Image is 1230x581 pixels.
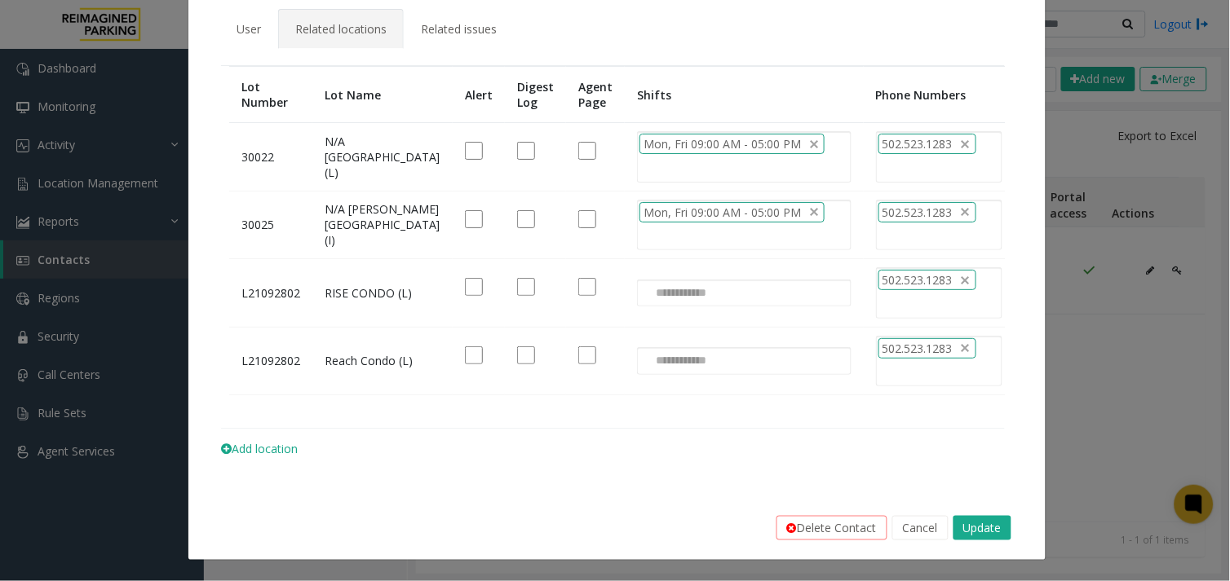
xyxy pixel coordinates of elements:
th: Alert [453,67,505,123]
span: delete [959,271,972,288]
span: 502.523.1283 [883,204,953,221]
span: delete [959,135,972,152]
span: 502.523.1283 [883,135,953,152]
span: delete [807,135,821,152]
th: Digest Log [505,67,566,123]
span: Mon, Fri 09:00 AM - 05:00 PM [644,135,801,152]
td: N/A [PERSON_NAME][GEOGRAPHIC_DATA] (I) [312,191,453,259]
td: Reach Condo (L) [312,327,453,395]
span: Add location [221,441,298,456]
button: Update [953,516,1011,540]
button: Cancel [892,516,949,540]
th: Agent Page [566,67,625,123]
td: 30022 [229,123,312,191]
td: RISE CONDO (L) [312,259,453,328]
th: Phone Numbers [864,67,1015,123]
span: 502.523.1283 [883,340,953,357]
span: delete [959,340,972,357]
th: Lot Number [229,67,312,123]
td: 30025 [229,191,312,259]
span: delete [807,204,821,221]
th: Lot Name [312,67,453,123]
button: Delete Contact [776,516,887,540]
td: N/A [GEOGRAPHIC_DATA] (L) [312,123,453,191]
td: L21092802 [229,327,312,395]
span: delete [959,204,972,221]
th: Shifts [625,67,864,123]
span: Mon, Fri 09:00 AM - 05:00 PM [644,204,801,221]
td: L21092802 [229,259,312,328]
span: 502.523.1283 [883,271,953,288]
